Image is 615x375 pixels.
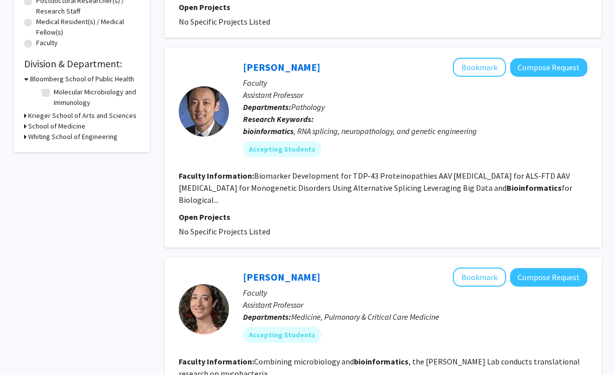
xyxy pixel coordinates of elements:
p: Open Projects [179,1,587,13]
label: Faculty [36,38,58,48]
label: Medical Resident(s) / Medical Fellow(s) [36,17,140,38]
b: Faculty Information: [179,356,254,366]
p: Assistant Professor [243,89,587,101]
button: Add Jonathan Ling to Bookmarks [453,58,506,77]
b: Faculty Information: [179,171,254,181]
h3: Bloomberg School of Public Health [30,74,134,84]
p: Faculty [243,77,587,89]
p: Faculty [243,287,587,299]
h3: School of Medicine [28,121,85,132]
mat-chip: Accepting Students [243,141,321,157]
iframe: Chat [8,330,43,367]
button: Compose Request to Keira Cohen [510,268,587,287]
b: Bioinformatics [507,183,562,193]
h3: Whiting School of Engineering [28,132,117,142]
button: Add Keira Cohen to Bookmarks [453,268,506,287]
mat-chip: Accepting Students [243,327,321,343]
div: , RNA splicing, neuropathology, and genetic engineering [243,125,587,137]
span: Pathology [291,102,325,112]
b: Departments: [243,102,291,112]
b: bioinformatics [354,356,409,366]
fg-read-more: Biomarker Development for TDP-43 Proteinopathies AAV [MEDICAL_DATA] for ALS-FTD AAV [MEDICAL_DATA... [179,171,572,205]
h3: Krieger School of Arts and Sciences [28,110,137,121]
button: Compose Request to Jonathan Ling [510,58,587,77]
label: Molecular Microbiology and Immunology [54,87,137,108]
span: No Specific Projects Listed [179,226,270,236]
a: [PERSON_NAME] [243,271,320,283]
span: No Specific Projects Listed [179,17,270,27]
h2: Division & Department: [24,58,140,70]
b: Research Keywords: [243,114,314,124]
p: Assistant Professor [243,299,587,311]
span: Medicine, Pulmonary & Critical Care Medicine [291,312,439,322]
a: [PERSON_NAME] [243,61,320,73]
p: Open Projects [179,211,587,223]
b: bioinformatics [243,126,294,136]
b: Departments: [243,312,291,322]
